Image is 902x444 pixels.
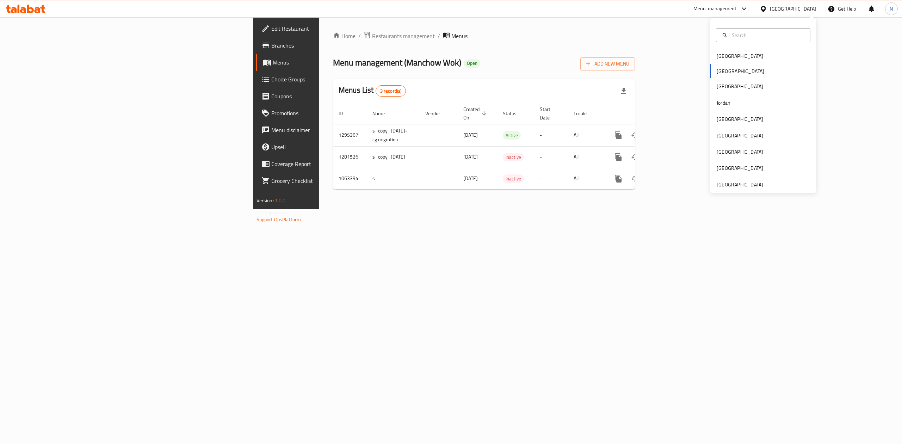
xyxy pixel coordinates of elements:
span: Inactive [503,175,524,183]
td: - [534,124,568,146]
a: Upsell [256,138,404,155]
span: Grocery Checklist [271,177,398,185]
td: All [568,146,604,168]
button: Change Status [627,127,644,144]
a: Choice Groups [256,71,404,88]
a: Edit Restaurant [256,20,404,37]
span: Get support on: [257,208,289,217]
span: Coverage Report [271,160,398,168]
div: [GEOGRAPHIC_DATA] [717,148,763,156]
span: Vendor [425,109,449,118]
button: more [610,149,627,166]
span: Menus [273,58,398,67]
div: [GEOGRAPHIC_DATA] [717,52,763,60]
span: Name [372,109,394,118]
span: [DATE] [463,174,478,183]
div: [GEOGRAPHIC_DATA] [717,132,763,140]
span: N [890,5,893,13]
span: Locale [574,109,596,118]
div: Open [464,59,480,68]
td: - [534,146,568,168]
div: [GEOGRAPHIC_DATA] [770,5,816,13]
span: ID [339,109,352,118]
div: Total records count [376,85,406,97]
a: Support.OpsPlatform [257,215,301,224]
div: [GEOGRAPHIC_DATA] [717,181,763,189]
td: - [534,168,568,189]
span: Created On [463,105,489,122]
td: All [568,124,604,146]
a: Promotions [256,105,404,122]
a: Coverage Report [256,155,404,172]
span: Menus [451,32,468,40]
span: Open [464,60,480,66]
button: Change Status [627,149,644,166]
span: Add New Menu [586,60,629,68]
td: All [568,168,604,189]
span: [DATE] [463,152,478,161]
span: 1.0.0 [275,196,286,205]
th: Actions [604,103,683,124]
li: / [438,32,440,40]
span: Upsell [271,143,398,151]
span: Choice Groups [271,75,398,84]
h2: Menus List [339,85,406,97]
span: Branches [271,41,398,50]
div: [GEOGRAPHIC_DATA] [717,164,763,172]
table: enhanced table [333,103,683,190]
span: Version: [257,196,274,205]
span: Coupons [271,92,398,100]
div: Export file [615,82,632,99]
span: Promotions [271,109,398,117]
div: Menu-management [693,5,737,13]
a: Menu disclaimer [256,122,404,138]
span: Edit Restaurant [271,24,398,33]
button: Change Status [627,170,644,187]
a: Grocery Checklist [256,172,404,189]
nav: breadcrumb [333,31,635,41]
a: Menus [256,54,404,71]
span: Active [503,131,521,140]
a: Branches [256,37,404,54]
button: Add New Menu [580,57,635,70]
span: 3 record(s) [376,88,406,94]
span: Start Date [540,105,560,122]
span: Inactive [503,153,524,161]
a: Coupons [256,88,404,105]
div: Jordan [717,99,730,107]
input: Search [729,31,806,39]
span: [DATE] [463,130,478,140]
span: Menu disclaimer [271,126,398,134]
div: Inactive [503,174,524,183]
div: [GEOGRAPHIC_DATA] [717,82,763,90]
span: Status [503,109,526,118]
div: [GEOGRAPHIC_DATA] [717,115,763,123]
button: more [610,127,627,144]
button: more [610,170,627,187]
